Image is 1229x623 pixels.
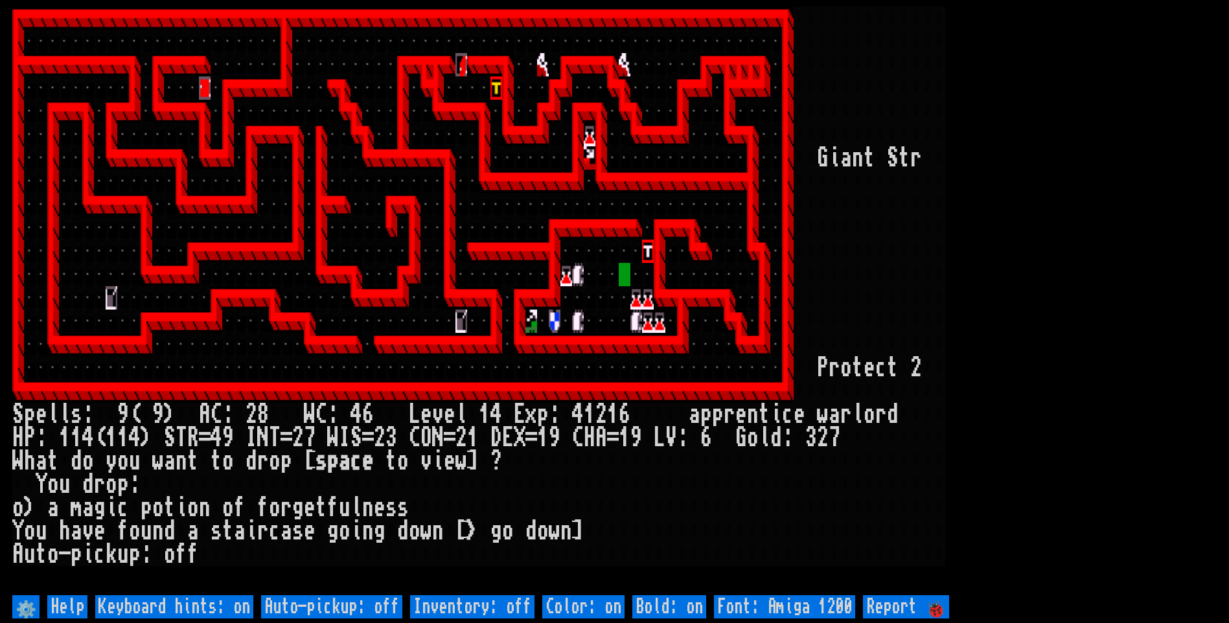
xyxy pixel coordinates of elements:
div: e [420,403,432,426]
div: v [432,403,444,426]
div: C [316,403,327,426]
div: e [362,449,374,473]
div: 2 [817,426,829,449]
div: I [339,426,350,449]
div: r [94,473,106,496]
div: 9 [630,426,642,449]
div: i [82,543,94,566]
input: Help [47,595,87,618]
div: 4 [350,403,362,426]
div: h [59,519,71,543]
div: G [735,426,747,449]
div: o [397,449,409,473]
div: O [420,426,432,449]
div: n [432,519,444,543]
div: 7 [304,426,316,449]
div: e [864,356,875,379]
div: W [327,426,339,449]
div: c [269,519,281,543]
div: N [257,426,269,449]
div: e [444,403,455,426]
div: 1 [106,426,117,449]
div: r [281,496,292,519]
div: 2 [910,356,922,379]
div: e [374,496,385,519]
div: d [164,519,176,543]
div: 9 [222,426,234,449]
div: 1 [467,426,479,449]
div: i [829,146,840,170]
div: e [36,403,47,426]
div: c [875,356,887,379]
div: o [537,519,549,543]
div: l [852,403,864,426]
div: : [141,543,152,566]
div: t [759,403,770,426]
div: n [152,519,164,543]
div: s [397,496,409,519]
div: = [525,426,537,449]
div: 4 [490,403,502,426]
div: 9 [117,403,129,426]
div: S [164,426,176,449]
div: e [94,519,106,543]
div: g [374,519,385,543]
div: A [12,543,24,566]
div: ] [467,449,479,473]
div: u [24,543,36,566]
div: n [199,496,211,519]
div: n [362,519,374,543]
div: = [199,426,211,449]
div: 7 [829,426,840,449]
input: Bold: on [632,595,706,618]
input: Font: Amiga 1200 [714,595,855,618]
div: w [817,403,829,426]
div: e [304,496,316,519]
div: 1 [71,426,82,449]
div: o [222,449,234,473]
div: t [316,496,327,519]
div: s [211,519,222,543]
div: 3 [805,426,817,449]
div: ] [572,519,584,543]
div: o [222,496,234,519]
div: p [712,403,724,426]
div: o [187,496,199,519]
div: d [397,519,409,543]
div: : [782,426,794,449]
div: c [782,403,794,426]
div: 4 [129,426,141,449]
div: o [152,496,164,519]
div: R [187,426,199,449]
div: 2 [246,403,257,426]
div: r [840,403,852,426]
div: o [164,543,176,566]
div: T [176,426,187,449]
div: a [234,519,246,543]
div: P [817,356,829,379]
div: a [339,449,350,473]
div: f [257,496,269,519]
div: w [420,519,432,543]
div: 6 [619,403,630,426]
div: v [420,449,432,473]
div: 1 [59,426,71,449]
div: L [409,403,420,426]
div: u [141,519,152,543]
div: 1 [607,403,619,426]
div: d [525,519,537,543]
div: f [234,496,246,519]
input: Color: on [542,595,625,618]
div: a [47,496,59,519]
div: d [82,473,94,496]
div: d [887,403,899,426]
div: s [71,403,82,426]
div: v [82,519,94,543]
div: Y [36,473,47,496]
div: u [129,449,141,473]
div: t [164,496,176,519]
div: ) [164,403,176,426]
div: p [71,543,82,566]
div: d [71,449,82,473]
div: t [36,543,47,566]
